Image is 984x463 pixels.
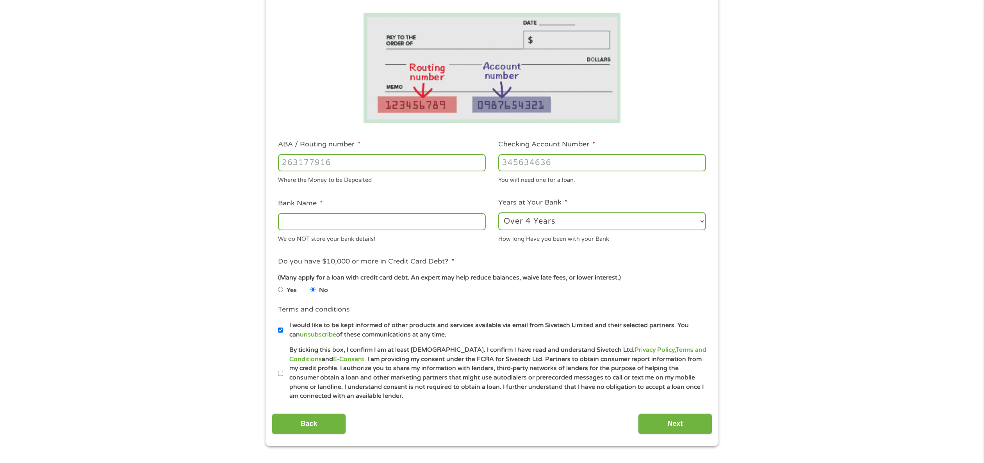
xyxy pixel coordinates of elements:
label: Bank Name [278,199,323,208]
input: 263177916 [278,154,486,171]
label: No [319,285,328,295]
input: Back [272,413,346,435]
img: Routing number location [364,13,620,123]
label: I would like to be kept informed of other products and services available via email from Sivetech... [283,321,709,339]
label: ABA / Routing number [278,140,361,149]
a: unsubscribe [300,331,336,338]
label: Checking Account Number [498,140,595,149]
label: Terms and conditions [278,305,350,314]
div: We do NOT store your bank details! [278,232,486,244]
input: 345634636 [498,154,706,171]
input: Next [638,413,712,435]
a: Terms and Conditions [289,346,706,363]
label: By ticking this box, I confirm I am at least [DEMOGRAPHIC_DATA]. I confirm I have read and unders... [283,345,709,401]
div: (Many apply for a loan with credit card debt. An expert may help reduce balances, waive late fees... [278,273,706,282]
label: Years at Your Bank [498,198,568,207]
div: You will need one for a loan. [498,173,706,185]
a: Privacy Policy [635,346,674,354]
div: Where the Money to be Deposited [278,173,486,185]
label: Do you have $10,000 or more in Credit Card Debt? [278,257,455,266]
div: How long Have you been with your Bank [498,232,706,244]
label: Yes [287,285,297,295]
a: E-Consent [333,356,364,363]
